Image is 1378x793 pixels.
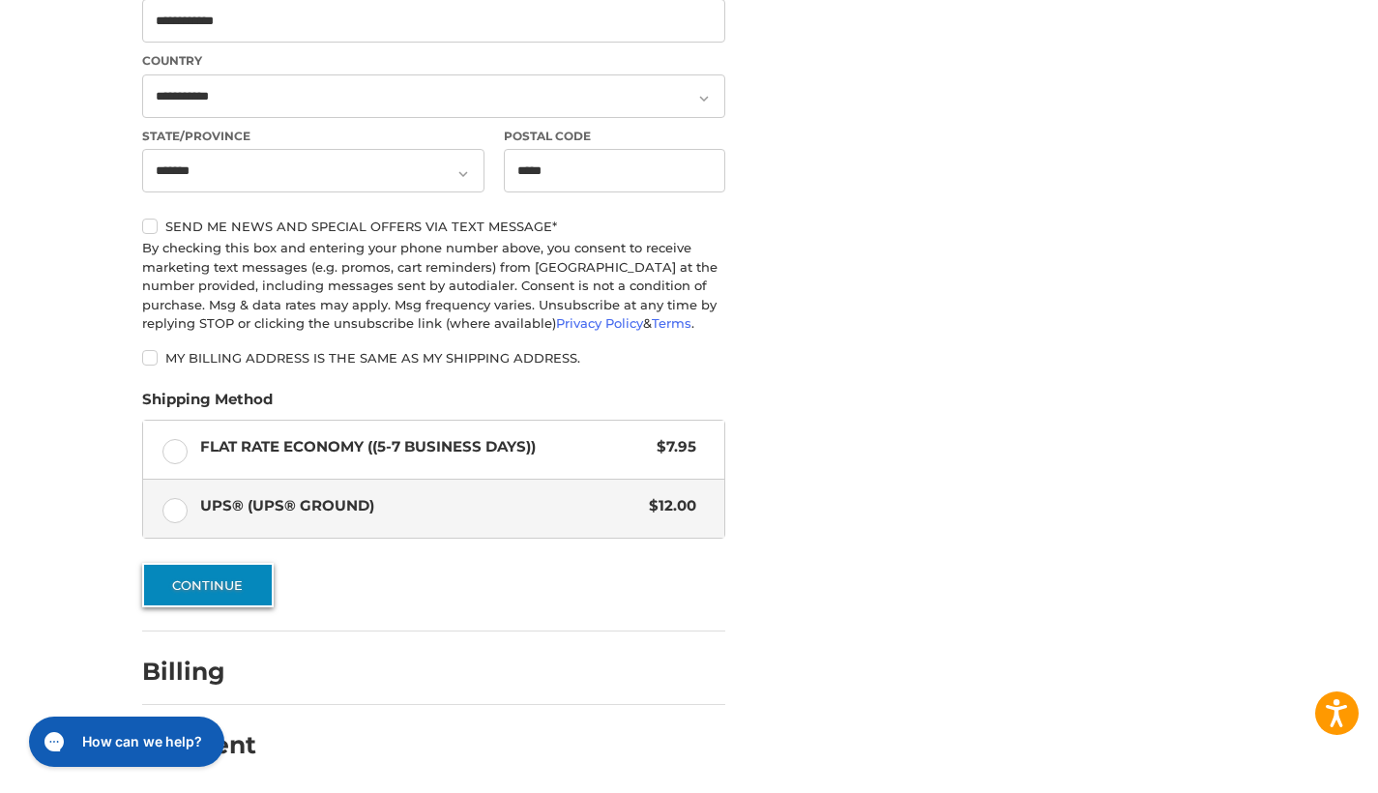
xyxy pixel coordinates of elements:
[639,495,696,517] span: $12.00
[19,710,230,774] iframe: Gorgias live chat messenger
[652,315,691,331] a: Terms
[142,239,725,334] div: By checking this box and entering your phone number above, you consent to receive marketing text ...
[504,128,726,145] label: Postal Code
[556,315,643,331] a: Privacy Policy
[142,657,255,687] h2: Billing
[142,389,273,420] legend: Shipping Method
[142,128,484,145] label: State/Province
[142,563,274,607] button: Continue
[142,350,725,366] label: My billing address is the same as my shipping address.
[142,219,725,234] label: Send me news and special offers via text message*
[200,495,640,517] span: UPS® (UPS® Ground)
[142,52,725,70] label: Country
[200,436,648,458] span: Flat Rate Economy ((5-7 Business Days))
[647,436,696,458] span: $7.95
